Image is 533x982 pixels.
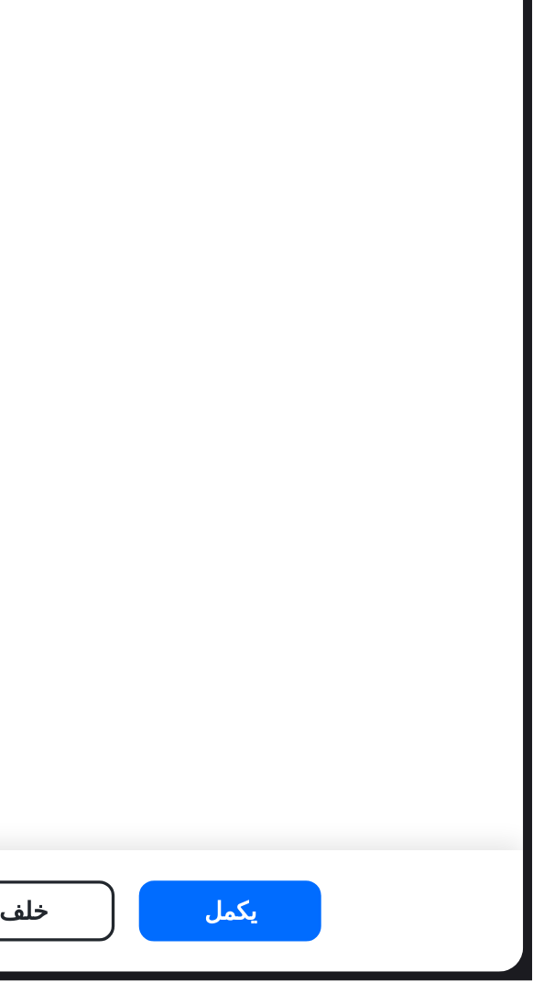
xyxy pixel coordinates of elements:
font: من خلال مشاركة عنوان URL الخاص بك، فإنك تؤكد أنك تمتلك الحقوق اللازمة لمشاركة المحتوى الخاص به. [71,283,481,311]
font: خلف [212,931,241,949]
font: قم بمسح محتوى موقع الويب الخاص بك لتوليد إجابات لأسئلة عملائك. [71,134,466,176]
font: مسح صفحة كاملة [359,222,430,259]
font: أيام [18,783,32,795]
button: يكمل [296,922,406,958]
font: موقع إلكتروني [216,91,397,129]
font: م [22,951,28,965]
button: خلف [171,922,281,958]
a: 14 أيام [5,762,44,801]
font: 14 [16,763,34,786]
font: يكمل [335,931,366,949]
font: الكرة الأرضية [71,100,198,123]
button: افتح أداة الدردشة المباشرة [15,7,70,62]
